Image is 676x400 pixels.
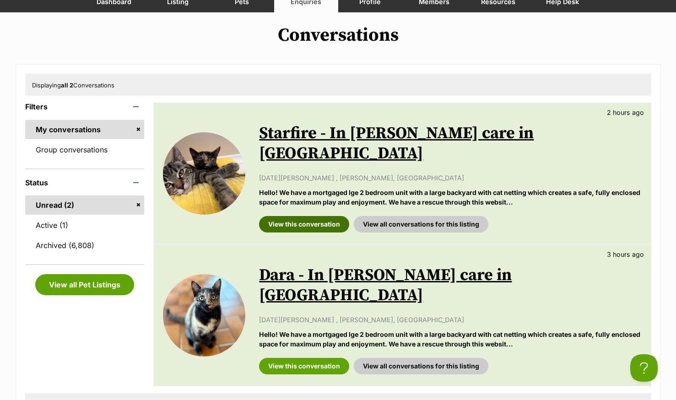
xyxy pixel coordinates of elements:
a: View all Pet Listings [35,274,134,295]
p: 2 hours ago [607,108,644,117]
p: [DATE][PERSON_NAME] , [PERSON_NAME], [GEOGRAPHIC_DATA] [259,173,641,183]
img: Starfire - In foster care in Brunswick [163,132,245,215]
a: View all conversations for this listing [354,358,488,374]
p: Hello! We have a mortgaged lge 2 bedroom unit with a large backyard with cat netting which create... [259,188,641,207]
p: [DATE][PERSON_NAME] , [PERSON_NAME], [GEOGRAPHIC_DATA] [259,315,641,324]
iframe: Help Scout Beacon - Open [630,354,658,382]
a: Archived (6,808) [25,236,145,255]
a: Unread (2) [25,195,145,215]
img: Dara - In foster care in Brunswick [163,274,245,357]
a: View all conversations for this listing [354,216,488,232]
p: 3 hours ago [607,249,644,259]
a: View this conversation [259,358,349,374]
header: Status [25,178,145,187]
a: Starfire - In [PERSON_NAME] care in [GEOGRAPHIC_DATA] [259,123,534,164]
p: Hello! We have a mortgaged lge 2 bedroom unit with a large backyard with cat netting which create... [259,330,641,349]
a: My conversations [25,120,145,139]
a: View this conversation [259,216,349,232]
strong: all 2 [61,81,73,89]
a: Active (1) [25,216,145,235]
span: Displaying Conversations [32,81,114,89]
header: Filters [25,103,145,111]
a: Group conversations [25,140,145,159]
a: Dara - In [PERSON_NAME] care in [GEOGRAPHIC_DATA] [259,265,512,306]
